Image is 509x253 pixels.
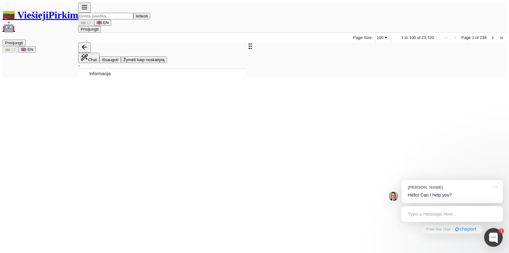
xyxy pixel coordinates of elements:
div: - [78,63,247,69]
div: Last Page [499,35,504,40]
p: Hello! Can I help you? [408,192,497,198]
span: to [405,35,408,40]
div: Page Size: [353,35,373,40]
a: 🇱🇹 ViešiejiPirkimai🤖 [2,9,78,33]
button: 🇬🇧 EN [18,46,36,53]
a: Free live chat· [421,225,483,234]
img: Jonas [389,192,398,201]
button: Ieškoti [133,13,150,19]
button: Prisijungti [2,40,26,46]
input: Greita paieška... [78,13,133,19]
span: of [417,35,421,40]
div: Previous Page [453,35,458,40]
span: 1 [401,35,403,40]
button: Chat [78,53,99,63]
button: Išsaugoti [99,56,121,63]
div: Type a message here... [402,206,503,222]
span: 1 [472,35,474,40]
div: Next Page [490,35,495,40]
div: 100 [377,35,383,40]
span: Chat [88,57,97,62]
span: Informacija [89,69,111,78]
span: 23,720 [421,35,434,40]
span: of [475,35,479,40]
button: Žymėti kaip neskaitytą [121,56,167,63]
span: 100 [409,35,416,40]
h1: 🇱🇹 ViešiejiPirkimai 🤖 [2,9,78,33]
span: 238 [480,35,487,40]
div: [PERSON_NAME] [408,184,490,190]
button: Prisijungti [78,26,101,32]
span: Page [461,35,471,40]
div: · [452,226,453,232]
div: 1 [499,228,504,234]
span: Free live chat [426,226,450,232]
button: 🇱🇹 LT [78,19,94,26]
button: 🇬🇧 EN [94,19,111,26]
div: First Page [444,35,449,40]
button: 🇱🇹 LT [2,46,18,53]
div: Page Size [375,33,391,43]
